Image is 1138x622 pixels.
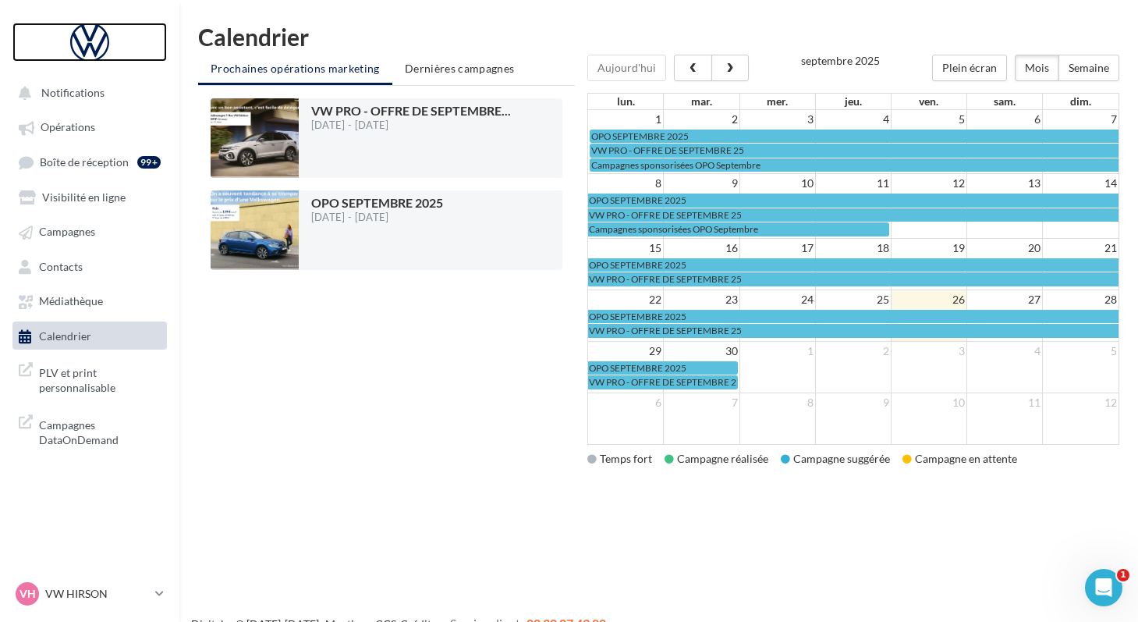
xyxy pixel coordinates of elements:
a: Campagnes DataOnDemand [9,408,170,454]
a: VW PRO - OFFRE DE SEPTEMBRE 25 [588,208,1119,222]
td: 12 [891,174,966,194]
td: 7 [664,393,739,412]
td: 17 [739,238,815,258]
span: Notifications [41,86,105,99]
span: Opérations [41,121,95,134]
td: 2 [815,341,891,361]
td: 10 [739,174,815,194]
div: Temps fort [587,451,652,467]
td: 26 [891,290,966,309]
a: Boîte de réception99+ [9,148,170,176]
div: 99+ [137,156,161,169]
th: dim. [1043,94,1119,109]
span: OPO SEPTEMBRE 2025 [589,194,686,206]
a: VW PRO - OFFRE DE SEPTEMBRE 25 [588,375,738,389]
td: 19 [891,238,966,258]
th: sam. [966,94,1042,109]
td: 21 [1043,238,1119,258]
td: 10 [891,393,966,412]
td: 11 [815,174,891,194]
td: 12 [1043,393,1119,412]
a: OPO SEPTEMBRE 2025 [588,258,1119,272]
td: 3 [891,341,966,361]
a: Campagnes sponsorisées OPO Septembre [588,222,889,236]
button: Plein écran [932,55,1007,81]
span: OPO SEPTEMBRE 2025 [591,130,689,142]
td: 25 [815,290,891,309]
td: 3 [739,110,815,129]
span: Campagnes sponsorisées OPO Septembre [591,159,760,171]
td: 22 [588,290,664,309]
td: 24 [739,290,815,309]
span: VW PRO - OFFRE DE SEPTEMBRE [311,103,511,118]
span: Campagnes DataOnDemand [39,414,161,448]
div: [DATE] - [DATE] [311,212,443,222]
th: jeu. [815,94,891,109]
div: Campagne suggérée [781,451,890,467]
span: VW PRO - OFFRE DE SEPTEMBRE 25 [589,376,742,388]
td: 13 [967,174,1043,194]
td: 28 [1043,290,1119,309]
td: 4 [967,341,1043,361]
span: VH [19,586,36,602]
span: VW PRO - OFFRE DE SEPTEMBRE 25 [589,325,742,336]
td: 14 [1043,174,1119,194]
span: OPO SEPTEMBRE 2025 [589,259,686,271]
span: Campagnes sponsorisées OPO Septembre [589,223,758,235]
span: VW PRO - OFFRE DE SEPTEMBRE 25 [589,273,742,285]
a: VH VW HIRSON [12,579,167,609]
a: Opérations [9,112,170,140]
span: Calendrier [39,329,91,343]
span: VW PRO - OFFRE DE SEPTEMBRE 25 [589,209,742,221]
button: Semaine [1058,55,1119,81]
td: 5 [1043,341,1119,361]
td: 2 [664,110,739,129]
button: Notifications [9,78,164,106]
a: VW PRO - OFFRE DE SEPTEMBRE 25 [588,324,1119,337]
td: 6 [588,393,664,412]
a: Contacts [9,252,170,280]
a: Campagnes [9,217,170,245]
button: Aujourd'hui [587,55,666,81]
td: 30 [664,341,739,361]
th: ven. [891,94,966,109]
span: Contacts [39,260,83,273]
a: VW PRO - OFFRE DE SEPTEMBRE 25 [588,272,1119,286]
span: Prochaines opérations marketing [211,62,380,75]
td: 15 [588,238,664,258]
div: [DATE] - [DATE] [311,120,511,130]
a: PLV et print personnalisable [9,356,170,402]
a: OPO SEPTEMBRE 2025 [588,194,1119,207]
a: OPO SEPTEMBRE 2025 [588,361,738,375]
a: OPO SEPTEMBRE 2025 [588,310,1119,323]
td: 7 [1043,110,1119,129]
a: Campagnes sponsorisées OPO Septembre [590,158,1119,172]
span: Campagnes [39,226,95,239]
p: VW HIRSON [45,586,149,602]
th: lun. [588,94,664,109]
td: 16 [664,238,739,258]
td: 27 [967,290,1043,309]
td: 8 [739,393,815,412]
span: PLV et print personnalisable [39,362,161,396]
button: Mois [1015,55,1059,81]
td: 1 [739,341,815,361]
span: 1 [1117,569,1129,581]
a: VW PRO - OFFRE DE SEPTEMBRE 25 [590,144,1119,157]
td: 1 [588,110,664,129]
span: Médiathèque [39,295,103,308]
span: Visibilité en ligne [42,190,126,204]
span: OPO SEPTEMBRE 2025 [589,362,686,374]
a: Visibilité en ligne [9,183,170,211]
td: 29 [588,341,664,361]
td: 23 [664,290,739,309]
span: OPO SEPTEMBRE 2025 [589,311,686,322]
a: OPO SEPTEMBRE 2025 [590,130,1119,143]
a: Calendrier [9,322,170,350]
td: 18 [815,238,891,258]
td: 20 [967,238,1043,258]
div: Campagne en attente [902,451,1017,467]
span: Boîte de réception [40,155,129,169]
span: Dernières campagnes [405,62,515,75]
th: mer. [739,94,815,109]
